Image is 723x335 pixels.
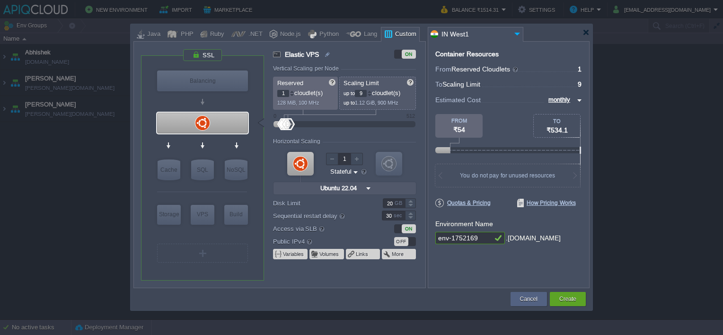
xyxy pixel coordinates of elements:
[435,65,451,73] span: From
[224,205,248,224] div: Build
[273,236,369,247] label: Public IPv4
[344,79,379,87] span: Scaling Limit
[344,87,413,97] p: cloudlet(s)
[435,95,481,105] span: Estimated Cost
[191,205,214,224] div: VPS
[402,224,416,233] div: ON
[506,232,561,245] div: .[DOMAIN_NAME]
[207,27,224,42] div: Ruby
[273,198,369,208] label: Disk Limit
[273,211,369,221] label: Sequential restart delay
[158,159,180,180] div: Cache
[157,71,248,91] div: Balancing
[392,27,416,42] div: Custom
[277,27,301,42] div: Node.js
[559,294,576,304] button: Create
[442,80,480,88] span: Scaling Limit
[246,27,263,42] div: .NET
[520,294,538,304] button: Cancel
[191,159,214,180] div: SQL
[191,159,214,180] div: SQL Databases
[191,205,214,225] div: Elastic VPS
[435,118,483,123] div: FROM
[394,237,408,246] div: OFF
[578,80,582,88] span: 9
[547,126,568,134] span: ₹534.1
[402,50,416,59] div: ON
[157,244,248,263] div: Create New Layer
[355,100,398,106] span: 1.12 GiB, 900 MHz
[273,223,369,234] label: Access via SLB
[406,113,415,119] div: 512
[344,90,355,96] span: up to
[144,27,160,42] div: Java
[273,138,323,145] div: Horizontal Scaling
[451,65,519,73] span: Reserved Cloudlets
[453,126,465,133] span: ₹54
[157,113,248,133] div: Elastic VPS
[578,65,582,73] span: 1
[435,51,499,58] div: Container Resources
[317,27,339,42] div: Python
[392,250,405,258] button: More
[178,27,194,42] div: PHP
[283,250,305,258] button: Variables
[225,159,247,180] div: NoSQL Databases
[273,113,276,119] div: 0
[435,220,493,228] label: Environment Name
[157,205,181,224] div: Storage
[277,87,335,97] p: cloudlet(s)
[273,65,341,72] div: Vertical Scaling per Node
[157,205,181,225] div: Storage Containers
[224,205,248,225] div: Build Node
[395,199,404,208] div: GB
[157,71,248,91] div: Load Balancer
[344,100,355,106] span: up to
[361,27,377,42] div: Lang
[225,159,247,180] div: NoSQL
[394,211,404,220] div: sec
[517,199,576,207] span: How Pricing Works
[277,100,319,106] span: 128 MiB, 100 MHz
[277,79,303,87] span: Reserved
[319,250,340,258] button: Volumes
[534,118,580,124] div: TO
[435,199,491,207] span: Quotas & Pricing
[435,80,442,88] span: To
[356,250,369,258] button: Links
